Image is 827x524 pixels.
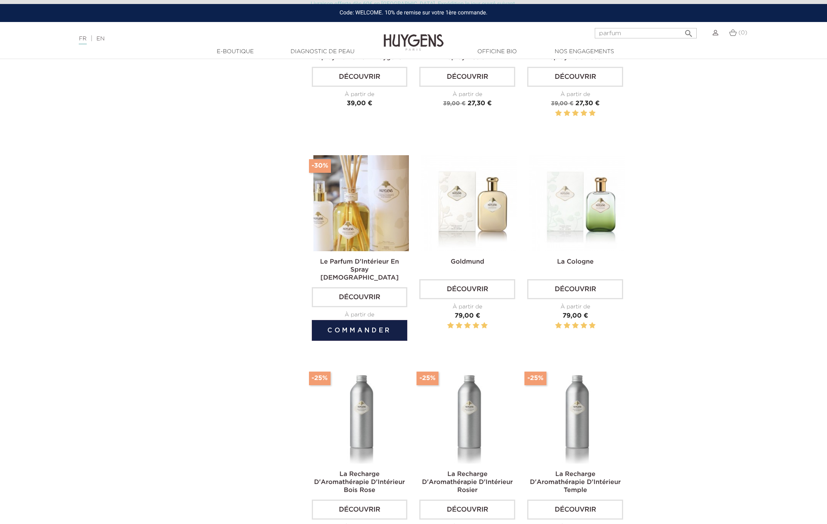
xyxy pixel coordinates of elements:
[589,321,596,331] label: 5
[529,368,625,464] img: La Recharge d'Aromathérapie d'Intérieur Temple
[524,372,546,385] span: -25%
[422,471,513,494] a: La Recharge d'Aromathérapie d'Intérieur Rosier
[580,108,587,118] label: 4
[464,321,470,331] label: 3
[312,67,408,87] a: Découvrir
[682,26,696,36] button: 
[456,321,462,331] label: 2
[481,321,488,331] label: 5
[555,321,562,331] label: 1
[527,500,623,520] a: Découvrir
[312,90,408,99] div: À partir de
[416,372,438,385] span: -25%
[419,67,515,87] a: Découvrir
[457,48,537,56] a: Officine Bio
[283,48,363,56] a: Diagnostic de peau
[576,100,600,107] span: 27,30 €
[312,311,408,319] div: À partir de
[564,321,570,331] label: 2
[564,108,570,118] label: 2
[580,321,587,331] label: 4
[312,287,408,307] a: Découvrir
[443,101,466,106] span: 39,00 €
[320,259,399,281] a: Le Parfum D'Intérieur En Spray [DEMOGRAPHIC_DATA]
[79,36,86,44] a: FR
[419,500,515,520] a: Découvrir
[312,320,408,341] button: Commander
[544,48,624,56] a: Nos engagements
[589,108,596,118] label: 5
[421,368,517,464] img: La Recharge d'Aromathérapie d'Intérieur Rosier
[309,159,331,173] span: -30%
[555,108,562,118] label: 1
[454,313,480,319] span: 79,00 €
[557,259,594,265] a: La Cologne
[527,279,623,299] a: Découvrir
[384,21,444,52] img: Huygens
[530,471,621,494] a: La Recharge d'Aromathérapie d'Intérieur Temple
[96,36,104,42] a: EN
[527,67,623,87] a: Découvrir
[75,34,339,44] div: |
[527,90,623,99] div: À partir de
[313,368,409,464] img: La Recharge d'Aromathérapie d'Intérieur Bois Rose
[595,28,697,38] input: Rechercher
[572,108,578,118] label: 3
[347,100,372,107] span: 39,00 €
[419,303,515,311] div: À partir de
[195,48,275,56] a: E-Boutique
[529,155,625,251] img: La Cologne 100ml
[314,471,405,494] a: La Recharge d'Aromathérapie d'Intérieur Bois Rose
[572,321,578,331] label: 3
[312,500,408,520] a: Découvrir
[421,155,517,251] img: Goldmund
[551,101,574,106] span: 39,00 €
[739,30,747,36] span: (0)
[447,321,454,331] label: 1
[527,303,623,311] div: À partir de
[562,313,588,319] span: 79,00 €
[472,321,479,331] label: 4
[419,90,515,99] div: À partir de
[309,372,331,385] span: -25%
[450,259,484,265] a: Goldmund
[419,279,515,299] a: Découvrir
[468,100,492,107] span: 27,30 €
[684,26,693,36] i: 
